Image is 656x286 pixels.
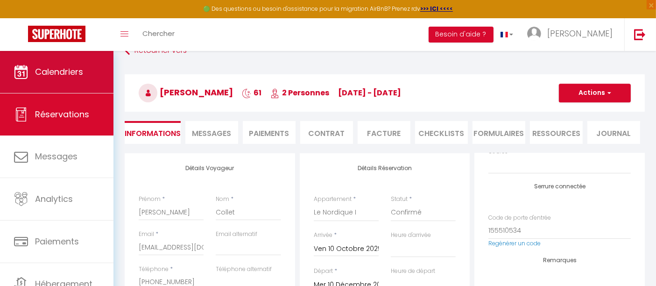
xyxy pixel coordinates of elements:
label: Email [139,230,154,239]
span: [PERSON_NAME] [547,28,613,39]
label: Heure de départ [391,267,435,276]
img: logout [634,29,646,40]
span: [DATE] - [DATE] [338,87,401,98]
span: [PERSON_NAME] [139,86,233,98]
span: Chercher [142,29,175,38]
span: Messages [192,128,232,139]
label: Email alternatif [216,230,257,239]
label: Appartement [314,195,352,204]
label: Départ [314,267,333,276]
label: Prénom [139,195,161,204]
button: Besoin d'aide ? [429,27,494,43]
label: Heure d'arrivée [391,231,431,240]
span: Calendriers [35,66,83,78]
a: ... [PERSON_NAME] [520,18,624,51]
li: Ressources [530,121,583,144]
span: 61 [242,87,261,98]
li: Informations [125,121,181,144]
span: Réservations [35,108,89,120]
a: >>> ICI <<<< [420,5,453,13]
span: 2 Personnes [270,87,329,98]
li: CHECKLISTS [415,121,468,144]
h4: Détails Réservation [314,165,456,172]
span: Paiements [35,236,79,247]
li: Facture [358,121,410,144]
button: Actions [559,84,631,102]
label: Arrivée [314,231,332,240]
a: Chercher [135,18,182,51]
span: Messages [35,150,78,162]
li: Paiements [243,121,296,144]
img: ... [527,27,541,41]
label: Téléphone [139,265,169,274]
h4: Remarques [488,257,631,264]
li: Journal [587,121,640,144]
span: Analytics [35,193,73,205]
label: Statut [391,195,408,204]
a: Regénérer un code [488,239,541,247]
li: Contrat [300,121,353,144]
a: Retourner vers [125,43,645,59]
label: Code de porte d'entrée [488,214,551,222]
img: Super Booking [28,26,85,42]
h4: Détails Voyageur [139,165,281,172]
h4: Serrure connectée [488,183,631,190]
li: FORMULAIRES [473,121,525,144]
label: Téléphone alternatif [216,265,272,274]
label: Nom [216,195,229,204]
